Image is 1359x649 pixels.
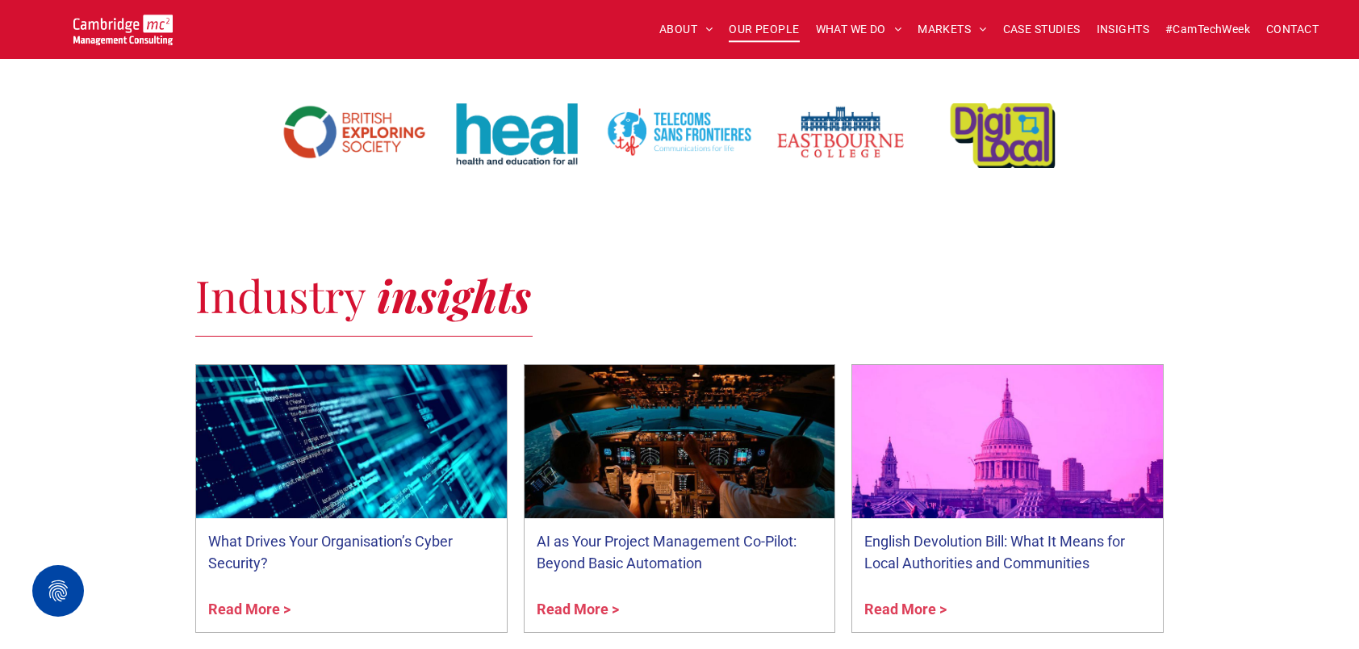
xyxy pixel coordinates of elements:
[73,17,173,34] a: Your Business Transformed | Cambridge Management Consulting
[444,103,591,168] a: Our Foundation | About | Cambridge Management Consulting
[729,17,799,42] span: OUR PEOPLE
[864,598,1151,620] a: Read More >
[73,15,173,45] img: Cambridge MC Logo
[537,530,823,574] a: AI as Your Project Management Co-Pilot: Beyond Basic Automation
[651,17,721,42] a: ABOUT
[377,265,531,324] span: insights
[864,530,1151,574] a: English Devolution Bill: What It Means for Local Authorities and Communities
[1157,17,1258,42] a: #CamTechWeek
[995,17,1089,42] a: CASE STUDIES
[909,17,994,42] a: MARKETS
[1089,17,1157,42] a: INSIGHTS
[196,365,507,518] a: A modern office building on a wireframe floor with lava raining from the sky in the background
[769,103,916,168] a: Our Foundation | About | Cambridge Management Consulting
[208,598,495,620] a: Read More >
[195,265,366,324] span: Industry
[931,103,1078,168] a: Our Foundation | About | Cambridge Management Consulting
[852,365,1163,518] a: St Pauls Cathedral
[281,103,428,168] a: Our Foundation | About | Cambridge Management Consulting
[606,103,753,168] a: Our Foundation | About | Cambridge Management Consulting
[537,598,823,620] a: Read More >
[208,530,495,574] a: What Drives Your Organisation’s Cyber Security?
[1258,17,1327,42] a: CONTACT
[525,365,835,518] a: AI co-pilot
[808,17,910,42] a: WHAT WE DO
[721,17,807,42] a: OUR PEOPLE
